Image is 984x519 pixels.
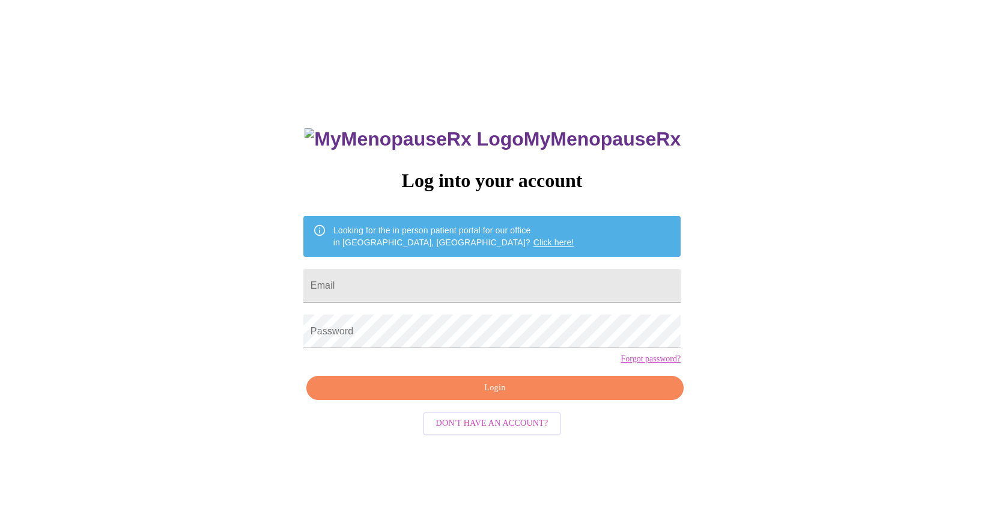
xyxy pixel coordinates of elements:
button: Don't have an account? [423,412,562,435]
span: Login [320,381,670,396]
span: Don't have an account? [436,416,548,431]
a: Don't have an account? [420,417,565,428]
img: MyMenopauseRx Logo [305,128,523,150]
h3: Log into your account [303,170,681,192]
a: Forgot password? [621,354,681,364]
button: Login [306,376,684,401]
a: Click here! [533,238,574,247]
div: Looking for the in person patient portal for our office in [GEOGRAPHIC_DATA], [GEOGRAPHIC_DATA]? [333,220,574,253]
h3: MyMenopauseRx [305,128,681,150]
